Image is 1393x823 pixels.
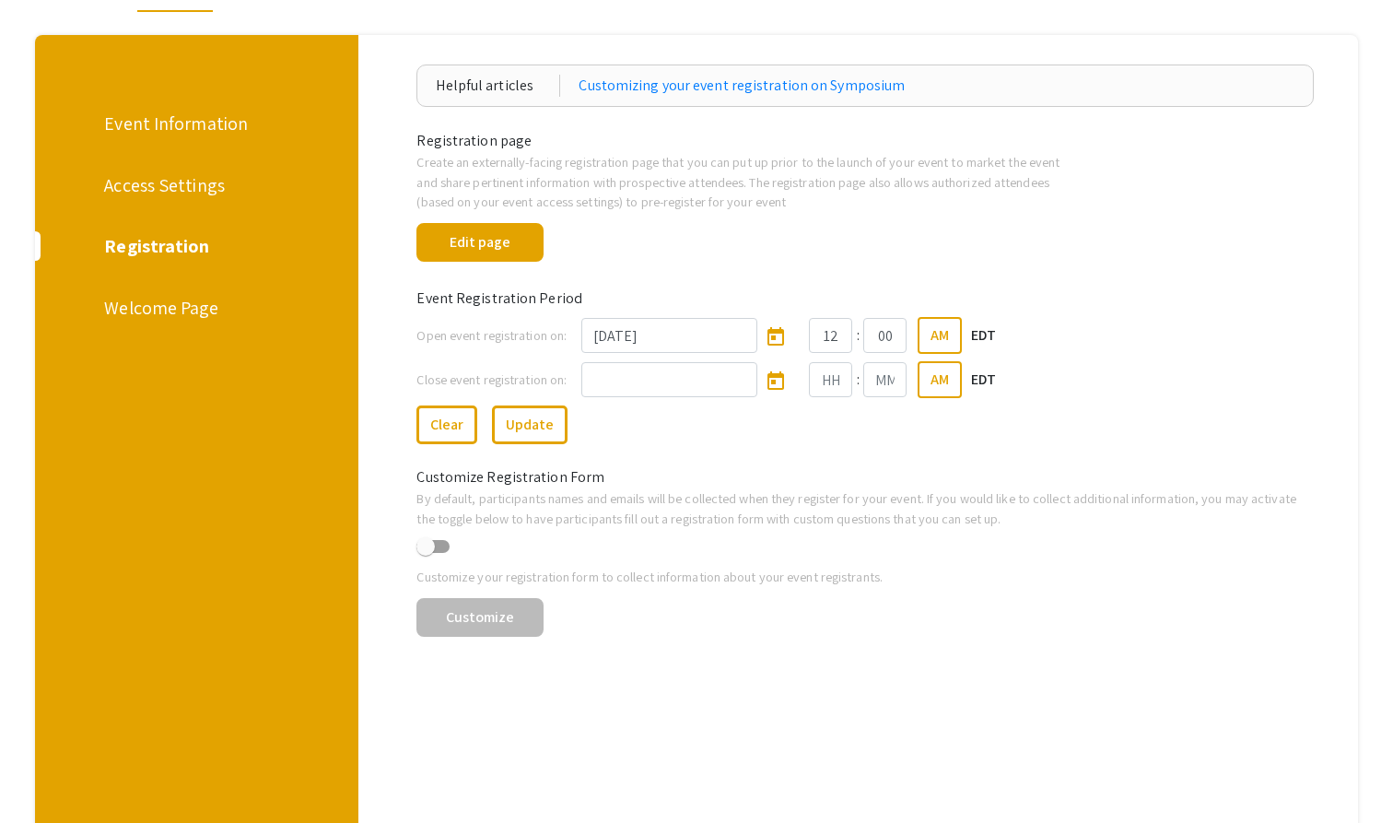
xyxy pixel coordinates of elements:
[971,324,996,347] p: EDT
[863,318,907,353] input: Minutes
[809,362,852,397] input: Hours
[416,325,567,346] label: Open event registration on:
[852,369,863,391] div: :
[757,317,794,354] button: Open calendar
[918,317,962,354] button: AM
[809,318,852,353] input: Hours
[416,406,477,444] button: Clear
[14,740,78,809] iframe: Chat
[971,369,996,391] p: EDT
[403,130,1328,152] div: Registration page
[416,567,1314,587] p: Customize your registration form to collect information about your event registrants.
[416,223,543,262] button: Edit page
[104,171,283,199] div: Access Settings
[403,288,1328,310] div: Event Registration Period
[416,488,1314,528] p: By default, participants names and emails will be collected when they register for your event. If...
[416,152,1083,212] p: Create an externally-facing registration page that you can put up prior to the launch of your eve...
[104,294,283,322] div: Welcome Page
[104,110,283,137] div: Event Information
[579,75,905,97] a: Customizing your event registration on Symposium
[757,361,794,398] button: Open calendar
[918,361,962,398] button: AM
[436,75,560,97] div: Helpful articles
[863,362,907,397] input: Minutes
[416,370,567,390] label: Close event registration on:
[403,466,1328,488] div: Customize Registration Form
[492,406,568,444] button: Update
[852,324,863,347] div: :
[416,598,543,637] button: Customize
[104,232,283,260] div: Registration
